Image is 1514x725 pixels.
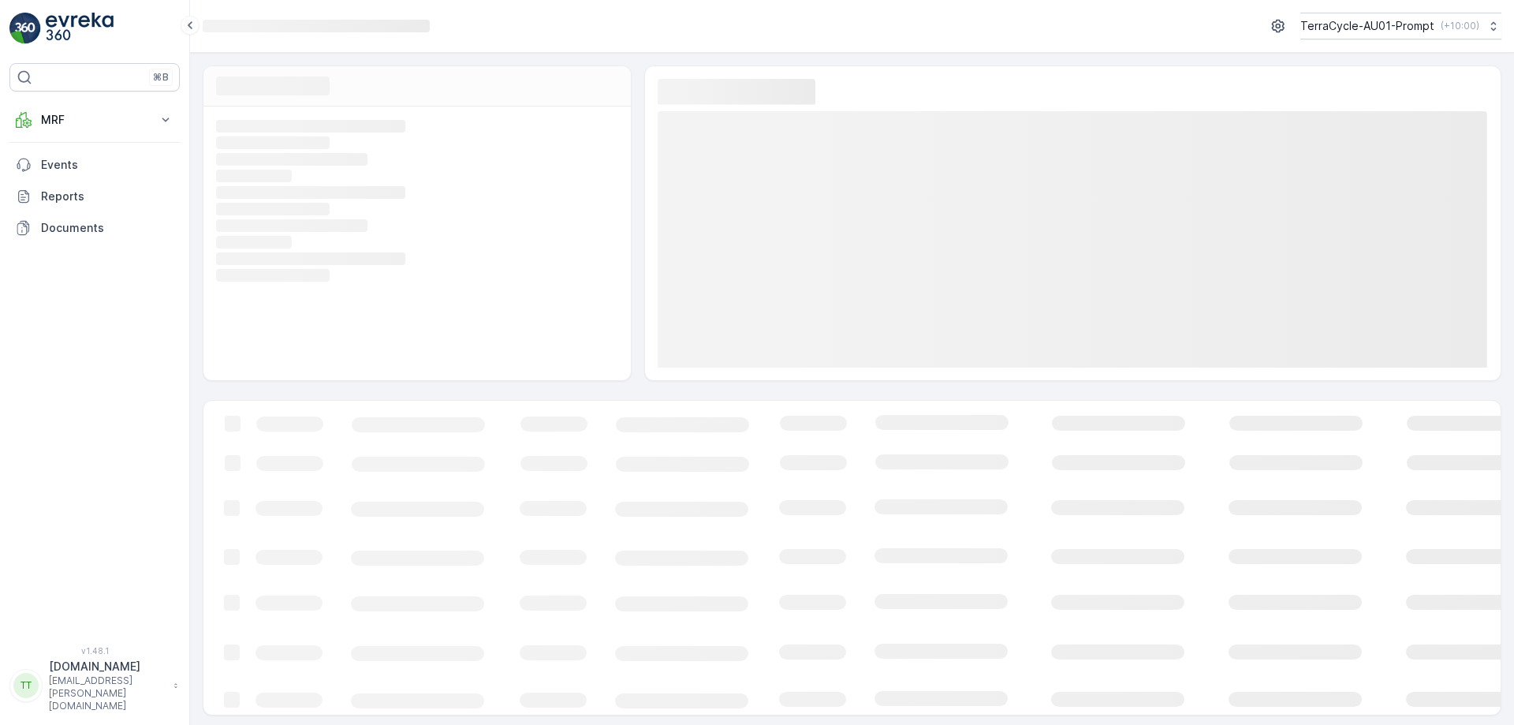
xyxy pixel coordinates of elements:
p: Reports [41,189,173,204]
img: logo_light-DOdMpM7g.png [46,13,114,44]
button: TT[DOMAIN_NAME][EMAIL_ADDRESS][PERSON_NAME][DOMAIN_NAME] [9,659,180,712]
p: [DOMAIN_NAME] [49,659,166,675]
p: ( +10:00 ) [1441,20,1479,32]
button: TerraCycle-AU01-Prompt(+10:00) [1300,13,1501,39]
p: Documents [41,220,173,236]
a: Documents [9,212,180,244]
p: [EMAIL_ADDRESS][PERSON_NAME][DOMAIN_NAME] [49,675,166,712]
span: v 1.48.1 [9,646,180,656]
a: Reports [9,181,180,212]
a: Events [9,149,180,181]
p: TerraCycle-AU01-Prompt [1300,18,1434,34]
img: logo [9,13,41,44]
div: TT [13,673,39,698]
button: MRF [9,104,180,136]
p: ⌘B [153,71,169,84]
p: MRF [41,112,148,128]
p: Events [41,157,173,173]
